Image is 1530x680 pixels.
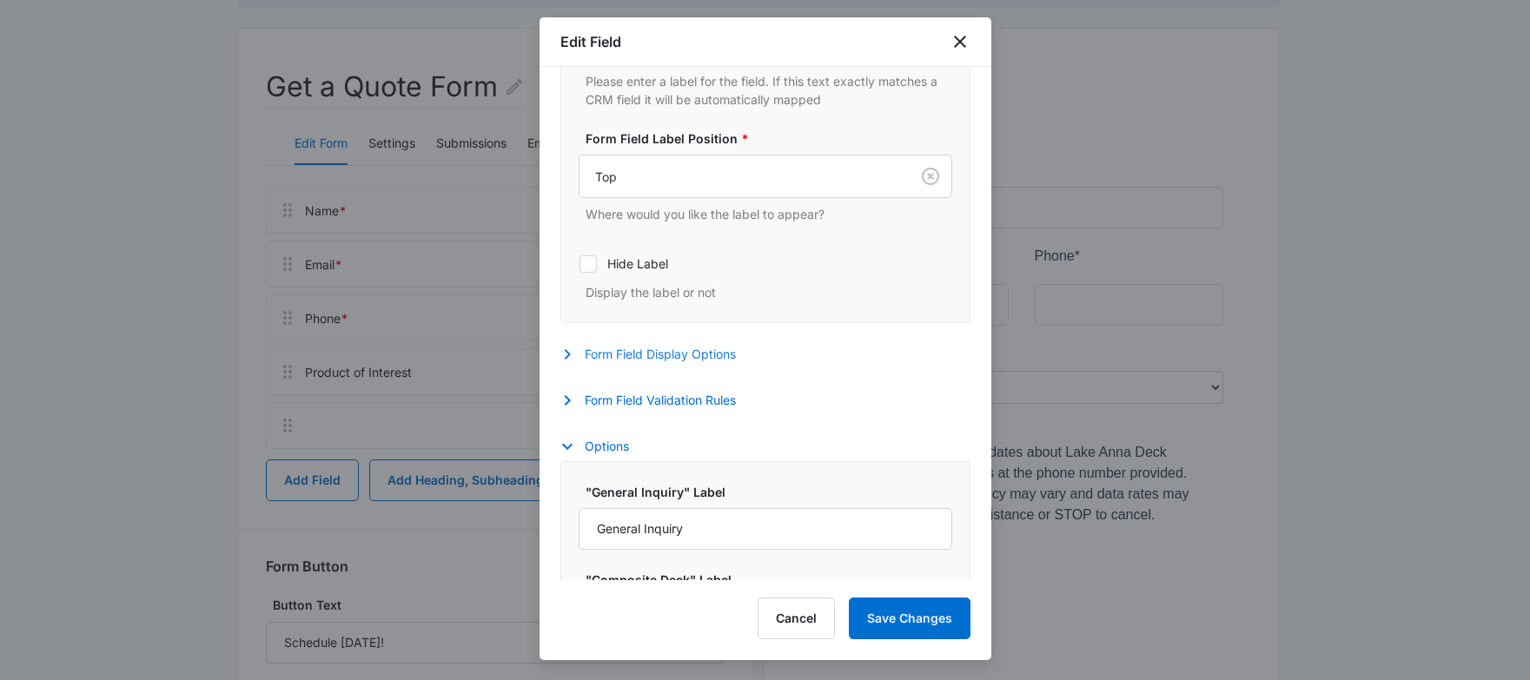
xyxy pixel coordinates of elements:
[586,205,952,223] p: Where would you like the label to appear?
[758,597,835,639] button: Cancel
[17,294,404,377] label: I would like to receive updates about Lake Anna Deck Solutions, LLC's products at the phone numbe...
[560,344,753,365] button: Form Field Display Options
[11,410,121,425] span: Schedule [DATE]!
[586,129,959,148] label: Form Field Label Position
[586,283,952,301] p: Display the label or not
[579,508,952,550] input: "General Inquiry" Label
[579,254,952,273] label: Hide Label
[560,31,621,52] h1: Edit Field
[586,72,952,109] p: Please enter a label for the field. If this text exactly matches a CRM field it will be automatic...
[215,100,255,115] span: Phone
[586,483,959,501] label: "General Inquiry" Label
[586,571,959,589] label: "Composite Deck" Label
[560,436,646,457] button: Options
[917,162,944,190] button: Clear
[849,597,970,639] button: Save Changes
[560,390,753,411] button: Form Field Validation Rules
[950,31,970,52] button: close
